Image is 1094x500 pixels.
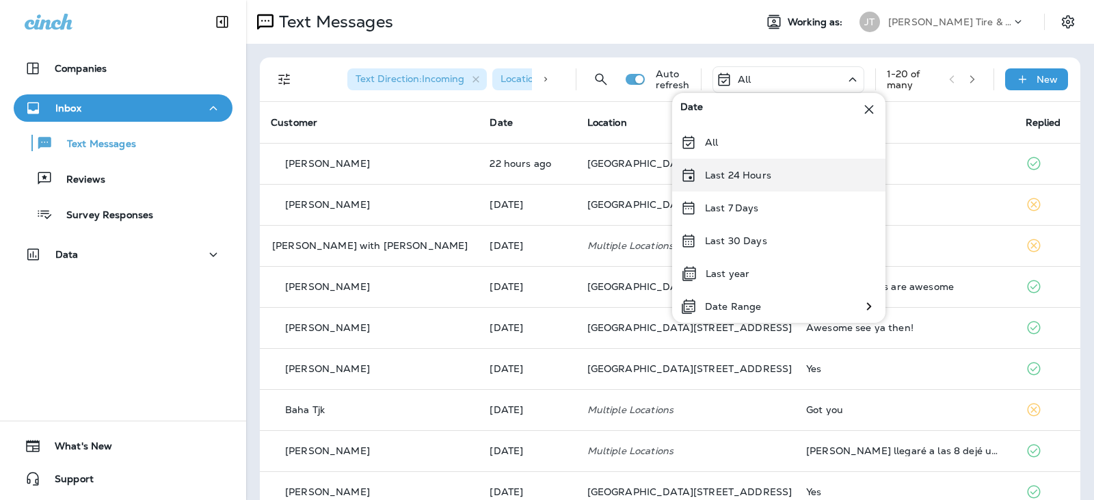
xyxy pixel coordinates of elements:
[490,404,565,415] p: Sep 24, 2025 01:24 PM
[53,209,153,222] p: Survey Responses
[14,164,232,193] button: Reviews
[587,486,792,498] span: [GEOGRAPHIC_DATA][STREET_ADDRESS]
[705,202,759,213] p: Last 7 Days
[788,16,846,28] span: Working as:
[859,12,880,32] div: JT
[587,445,784,456] p: Multiple Locations
[490,116,513,129] span: Date
[806,322,1003,333] div: Awesome see ya then!
[41,440,112,457] span: What's New
[347,68,487,90] div: Text Direction:Incoming
[587,404,784,415] p: Multiple Locations
[490,158,565,169] p: Sep 28, 2025 11:08 AM
[587,363,792,375] span: [GEOGRAPHIC_DATA][STREET_ADDRESS]
[14,200,232,228] button: Survey Responses
[806,404,1003,415] div: Got you
[285,404,325,415] p: Baha Tjk
[587,198,792,211] span: [GEOGRAPHIC_DATA][STREET_ADDRESS]
[53,174,105,187] p: Reviews
[14,432,232,460] button: What's New
[705,235,767,246] p: Last 30 Days
[55,249,79,260] p: Data
[587,240,784,251] p: Multiple Locations
[285,281,370,292] p: [PERSON_NAME]
[285,363,370,374] p: [PERSON_NAME]
[285,445,370,456] p: [PERSON_NAME]
[587,116,627,129] span: Location
[271,116,317,129] span: Customer
[806,240,1003,251] div: Sure
[587,66,615,93] button: Search Messages
[41,473,94,490] span: Support
[656,68,690,90] p: Auto refresh
[806,281,1003,292] div: Thanks, you guys are awesome
[490,199,565,210] p: Sep 27, 2025 04:15 PM
[53,138,136,151] p: Text Messages
[490,322,565,333] p: Sep 24, 2025 05:00 PM
[1037,74,1058,85] p: New
[587,157,792,170] span: [GEOGRAPHIC_DATA][STREET_ADDRESS]
[285,199,370,210] p: [PERSON_NAME]
[285,158,370,169] p: [PERSON_NAME]
[680,101,704,118] span: Date
[490,240,565,251] p: Sep 26, 2025 11:18 AM
[14,55,232,82] button: Companies
[806,445,1003,456] div: Hola llegaré a las 8 dejé una luz prendida de mi carro y se me descargó la batería esperaré que m...
[14,465,232,492] button: Support
[55,103,81,114] p: Inbox
[888,16,1011,27] p: [PERSON_NAME] Tire & Auto
[271,66,298,93] button: Filters
[490,445,565,456] p: Sep 24, 2025 06:54 AM
[490,363,565,374] p: Sep 24, 2025 03:47 PM
[705,301,761,312] p: Date Range
[14,94,232,122] button: Inbox
[705,170,771,181] p: Last 24 Hours
[490,281,565,292] p: Sep 25, 2025 11:04 AM
[806,158,1003,169] div: Yes
[14,241,232,268] button: Data
[273,12,393,32] p: Text Messages
[587,280,792,293] span: [GEOGRAPHIC_DATA][STREET_ADDRESS]
[55,63,107,74] p: Companies
[203,8,241,36] button: Collapse Sidebar
[490,486,565,497] p: Sep 23, 2025 01:01 PM
[14,129,232,157] button: Text Messages
[1026,116,1061,129] span: Replied
[356,73,464,85] span: Text Direction : Incoming
[706,268,749,279] p: Last year
[492,68,738,90] div: Location:[GEOGRAPHIC_DATA][STREET_ADDRESS]
[705,137,718,148] p: All
[806,363,1003,374] div: Yes
[285,322,370,333] p: [PERSON_NAME]
[738,74,751,85] p: All
[1056,10,1080,34] button: Settings
[501,73,744,85] span: Location : [GEOGRAPHIC_DATA][STREET_ADDRESS]
[806,486,1003,497] div: Yes
[887,68,938,90] div: 1 - 20 of many
[587,321,792,334] span: [GEOGRAPHIC_DATA][STREET_ADDRESS]
[285,486,370,497] p: [PERSON_NAME]
[272,240,468,251] p: [PERSON_NAME] with [PERSON_NAME]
